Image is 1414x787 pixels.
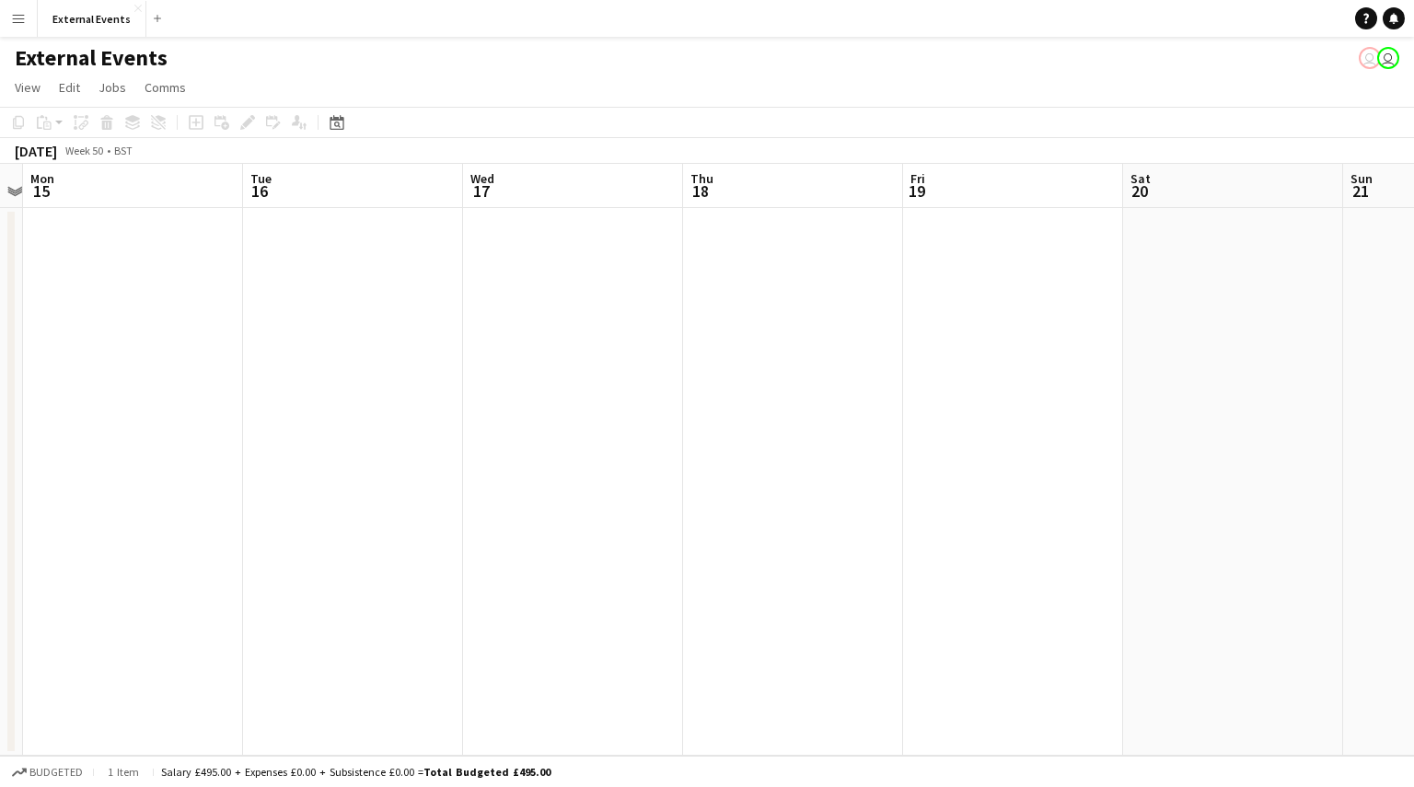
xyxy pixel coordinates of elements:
[908,180,925,202] span: 19
[7,75,48,99] a: View
[91,75,133,99] a: Jobs
[15,44,168,72] h1: External Events
[1377,47,1399,69] app-user-avatar: Events by Camberwell Arms
[30,170,54,187] span: Mon
[145,79,186,96] span: Comms
[423,765,551,779] span: Total Budgeted £495.00
[1350,170,1373,187] span: Sun
[470,170,494,187] span: Wed
[28,180,54,202] span: 15
[101,765,145,779] span: 1 item
[161,765,551,779] div: Salary £495.00 + Expenses £0.00 + Subsistence £0.00 =
[690,170,713,187] span: Thu
[1128,180,1151,202] span: 20
[1359,47,1381,69] app-user-avatar: Events by Camberwell Arms
[1348,180,1373,202] span: 21
[61,144,107,157] span: Week 50
[52,75,87,99] a: Edit
[59,79,80,96] span: Edit
[250,170,272,187] span: Tue
[137,75,193,99] a: Comms
[114,144,133,157] div: BST
[1130,170,1151,187] span: Sat
[248,180,272,202] span: 16
[688,180,713,202] span: 18
[910,170,925,187] span: Fri
[9,762,86,782] button: Budgeted
[15,79,41,96] span: View
[38,1,146,37] button: External Events
[29,766,83,779] span: Budgeted
[15,142,57,160] div: [DATE]
[468,180,494,202] span: 17
[99,79,126,96] span: Jobs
